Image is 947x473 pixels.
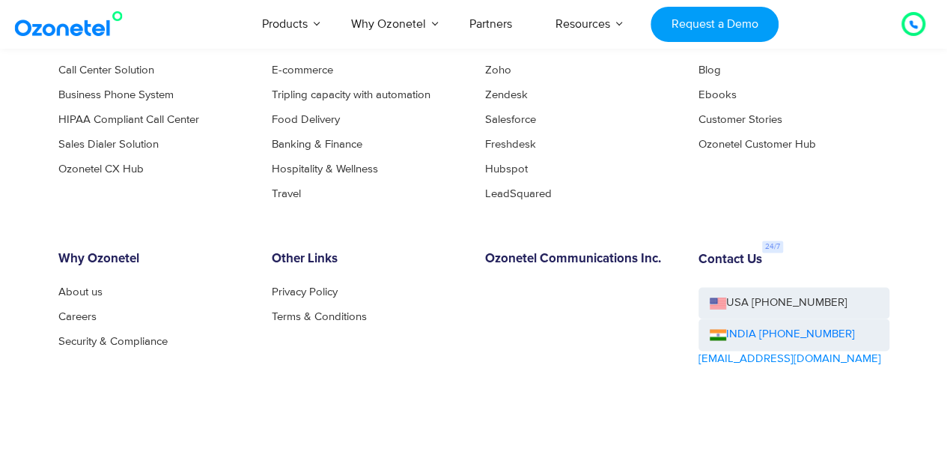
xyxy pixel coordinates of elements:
h6: Contact Us [698,253,762,268]
a: Security & Compliance [58,336,168,347]
a: Careers [58,311,97,322]
a: Business Phone System [58,89,174,100]
a: Ozonetel Customer Hub [698,139,816,150]
a: E-commerce [272,64,333,76]
a: Food Delivery [272,114,340,125]
a: Freshdesk [485,139,536,150]
a: [EMAIL_ADDRESS][DOMAIN_NAME] [698,351,881,368]
a: About us [58,286,103,298]
img: us-flag.png [710,298,726,309]
a: Customer Stories [698,114,782,125]
a: Blog [698,64,721,76]
h6: Why Ozonetel [58,252,249,267]
a: Hospitality & Wellness [272,163,378,175]
a: Hubspot [485,163,528,175]
a: Ebooks [698,89,737,100]
a: USA [PHONE_NUMBER] [698,287,889,319]
a: Tripling capacity with automation [272,89,430,100]
a: Travel [272,188,301,199]
a: Terms & Conditions [272,311,367,322]
a: Request a Demo [651,7,779,42]
h6: Ozonetel Communications Inc. [485,252,676,267]
a: Ozonetel CX Hub [58,163,144,175]
a: Salesforce [485,114,536,125]
a: Privacy Policy [272,286,338,298]
a: HIPAA Compliant Call Center [58,114,199,125]
a: Zoho [485,64,511,76]
img: ind-flag.png [710,329,726,340]
a: Call Center Solution [58,64,154,76]
a: Zendesk [485,89,528,100]
a: LeadSquared [485,188,552,199]
a: Banking & Finance [272,139,362,150]
a: INDIA [PHONE_NUMBER] [710,326,855,343]
a: Sales Dialer Solution [58,139,159,150]
h6: Other Links [272,252,463,267]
